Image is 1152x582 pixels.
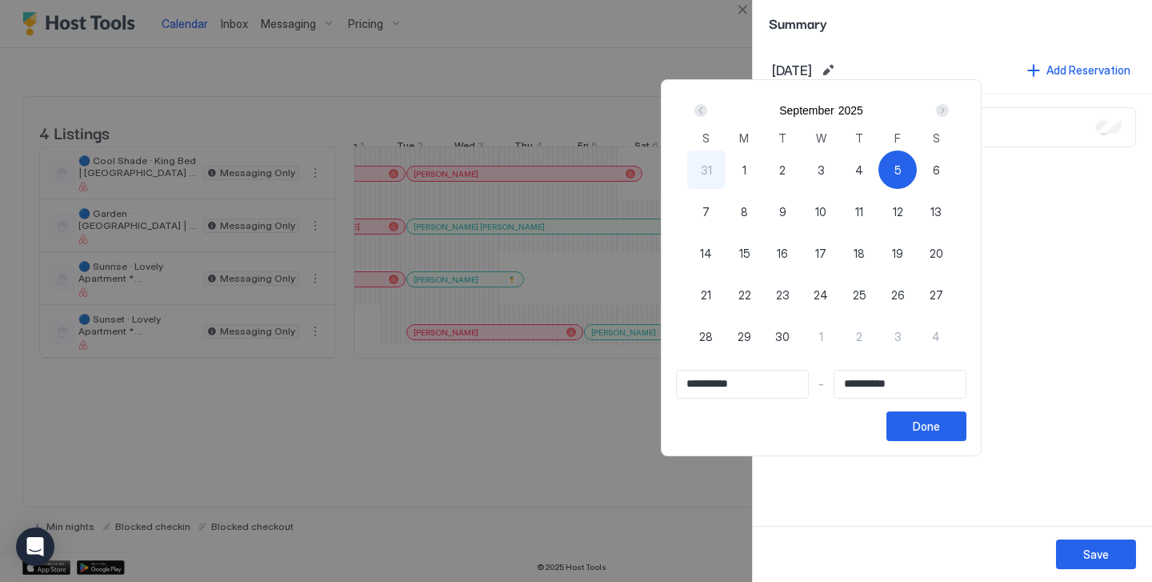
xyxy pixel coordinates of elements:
span: 4 [855,162,863,179]
button: 6 [917,151,955,189]
input: Input Field [677,371,808,398]
span: T [778,130,786,147]
span: 22 [738,287,751,303]
span: S [702,130,710,147]
button: 28 [687,317,726,355]
button: 1 [726,151,764,189]
div: Done [913,418,940,435]
span: 7 [702,203,710,220]
button: 3 [802,151,840,189]
button: 8 [726,192,764,231]
button: 30 [763,317,802,355]
button: Done [886,411,966,441]
span: 6 [933,162,940,179]
span: 27 [930,287,943,303]
button: 3 [878,317,917,355]
button: 12 [878,192,917,231]
span: 25 [853,287,866,303]
span: 21 [701,287,711,303]
span: 18 [854,245,865,262]
span: 17 [815,245,826,262]
button: 10 [802,192,840,231]
span: T [855,130,863,147]
span: 12 [893,203,903,220]
input: Input Field [834,371,966,398]
span: - [818,377,824,391]
div: Open Intercom Messenger [16,528,54,566]
span: 8 [741,203,748,220]
span: F [894,130,901,147]
span: 11 [855,203,863,220]
button: 7 [687,192,726,231]
button: 16 [763,234,802,272]
span: 14 [700,245,712,262]
button: 2 [763,151,802,189]
button: September [779,104,834,117]
button: 21 [687,275,726,314]
button: 24 [802,275,840,314]
span: 4 [932,328,940,345]
span: 13 [930,203,942,220]
button: 15 [726,234,764,272]
span: 1 [742,162,746,179]
button: 1 [802,317,840,355]
button: 19 [878,234,917,272]
button: 18 [840,234,878,272]
button: Next [930,101,952,120]
button: 23 [763,275,802,314]
span: 5 [894,162,902,179]
span: W [816,130,826,147]
button: 13 [917,192,955,231]
span: 28 [699,328,713,345]
button: Prev [691,101,713,120]
button: 4 [840,151,878,189]
button: 2025 [838,104,863,117]
span: 10 [815,203,826,220]
span: 15 [739,245,750,262]
button: 26 [878,275,917,314]
button: 29 [726,317,764,355]
span: M [739,130,749,147]
span: 30 [775,328,790,345]
button: 11 [840,192,878,231]
span: 1 [819,328,823,345]
span: 26 [891,287,905,303]
span: 3 [894,328,902,345]
button: 22 [726,275,764,314]
span: 29 [738,328,751,345]
button: 14 [687,234,726,272]
span: 20 [930,245,943,262]
button: 27 [917,275,955,314]
span: 3 [818,162,825,179]
span: 2 [856,328,862,345]
button: 9 [763,192,802,231]
span: 31 [701,162,712,179]
span: 2 [779,162,786,179]
button: 20 [917,234,955,272]
button: 25 [840,275,878,314]
button: 2 [840,317,878,355]
span: 19 [892,245,903,262]
span: 16 [777,245,788,262]
button: 31 [687,151,726,189]
button: 17 [802,234,840,272]
span: 23 [776,287,790,303]
span: 9 [779,203,786,220]
span: 24 [814,287,828,303]
button: 4 [917,317,955,355]
button: 5 [878,151,917,189]
span: S [933,130,940,147]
